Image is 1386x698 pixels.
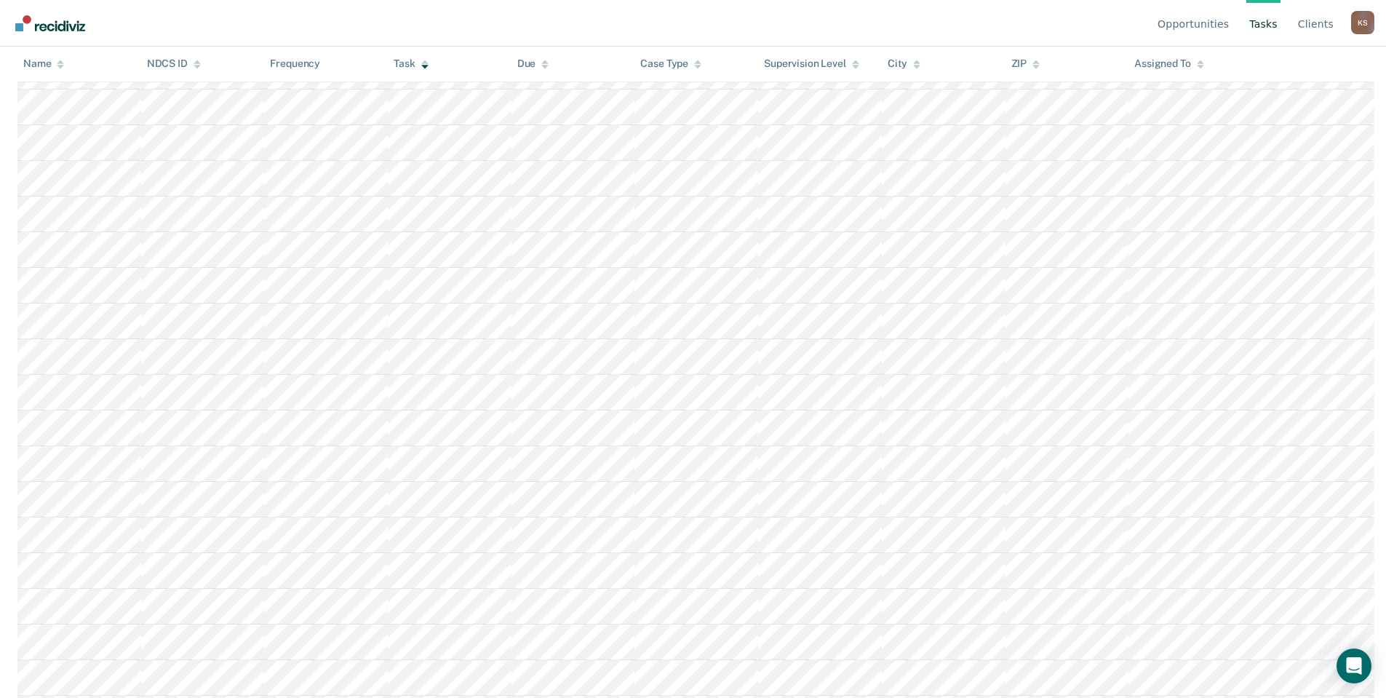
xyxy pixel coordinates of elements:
div: NDCS ID [147,58,201,71]
div: Supervision Level [764,58,859,71]
button: Profile dropdown button [1351,11,1374,34]
div: K S [1351,11,1374,34]
div: ZIP [1011,58,1040,71]
img: Recidiviz [15,15,85,31]
div: Open Intercom Messenger [1337,649,1371,683]
div: Name [23,58,64,71]
div: Task [394,58,428,71]
div: Frequency [270,58,320,71]
div: Assigned To [1134,58,1203,71]
div: Due [517,58,549,71]
div: City [888,58,920,71]
div: Case Type [640,58,701,71]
